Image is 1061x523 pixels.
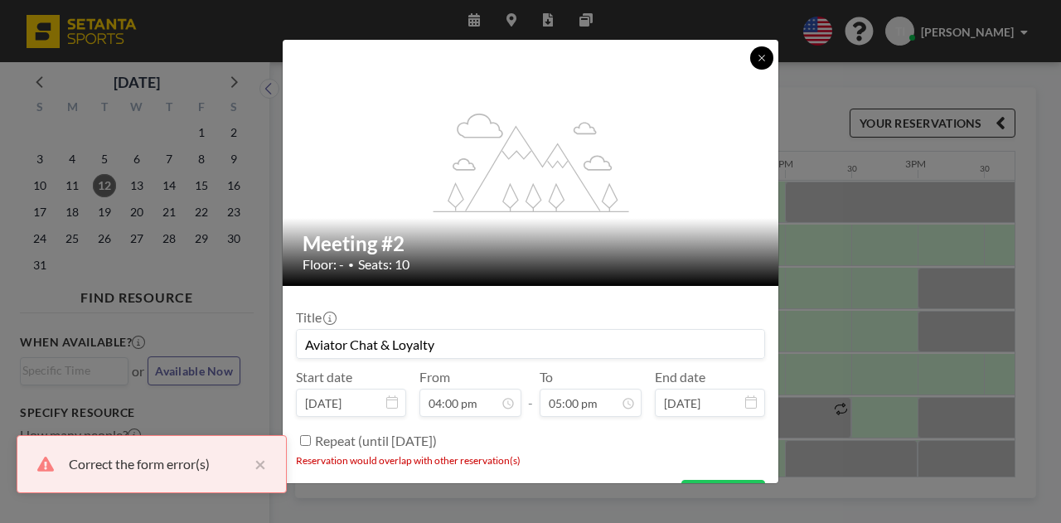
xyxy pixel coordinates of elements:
[655,369,705,385] label: End date
[303,231,760,256] h2: Meeting #2
[296,369,352,385] label: Start date
[246,454,266,474] button: close
[296,309,335,326] label: Title
[69,454,246,474] div: Correct the form error(s)
[303,256,344,273] span: Floor: -
[540,369,553,385] label: To
[315,433,437,449] label: Repeat (until [DATE])
[528,375,533,411] span: -
[419,369,450,385] label: From
[681,480,765,509] button: BOOK NOW
[358,256,409,273] span: Seats: 10
[297,330,764,358] input: Tekla's reservation
[296,454,765,467] li: Reservation would overlap with other reservation(s)
[434,112,629,211] g: flex-grow: 1.2;
[348,259,354,271] span: •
